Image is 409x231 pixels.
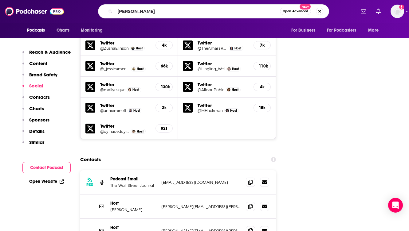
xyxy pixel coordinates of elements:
span: Host [137,129,144,133]
button: Similar [22,139,44,151]
h5: 7k [259,43,265,48]
h5: 821 [161,126,167,131]
span: For Podcasters [327,26,356,35]
p: Charts [29,106,44,111]
h3: RSS [86,182,93,187]
h2: Contacts [80,154,101,165]
a: @_jessicamendoza [100,67,130,71]
a: Charts [53,25,73,36]
button: Contacts [22,94,50,106]
h5: Twitter [198,61,249,67]
span: Host [132,88,139,92]
button: Social [22,83,43,94]
button: Sponsors [22,117,49,128]
h5: 4k [259,84,265,90]
span: Host [136,46,143,50]
img: Amara Omeokwe [230,47,233,50]
h5: 3k [161,105,167,110]
img: Allison Pohle [227,88,230,91]
a: @TheAmaraReport [198,46,227,51]
p: [EMAIL_ADDRESS][DOMAIN_NAME] [161,180,241,185]
button: Reach & Audience [22,49,71,60]
img: User Profile [391,5,404,18]
button: open menu [323,25,365,36]
span: More [368,26,379,35]
h5: @Lingling_Wei [198,67,225,71]
p: Podcast Email [110,176,156,182]
span: Podcasts [27,26,45,35]
a: @oyinadedoyin5 [100,129,130,134]
p: Content [29,60,47,66]
h5: Twitter [100,82,151,87]
p: Contacts [29,94,50,100]
img: Zusha Elinson [131,47,135,50]
p: Social [29,83,43,89]
p: The Wall Street Journal [110,183,156,188]
h5: 15k [259,105,265,110]
a: Show notifications dropdown [358,6,369,17]
h5: Twitter [198,82,249,87]
input: Search podcasts, credits, & more... [115,6,280,16]
span: Host [137,67,144,71]
h5: Twitter [100,61,151,67]
span: Host [230,109,237,113]
h5: 4k [161,43,167,48]
a: @mollyesque [100,87,125,92]
p: Host [110,225,156,230]
h5: 66k [161,64,167,69]
span: Open Advanced [283,10,308,13]
span: New [300,4,311,10]
p: Host [110,201,156,206]
img: Michelle Hackman [226,109,229,112]
h5: Twitter [198,102,249,108]
button: open menu [364,25,386,36]
span: Charts [57,26,70,35]
img: Annie Minoff [129,109,132,112]
button: Charts [22,106,44,117]
a: @AllisonPohle [198,87,224,92]
h5: Twitter [100,102,151,108]
p: Details [29,128,45,134]
button: Contact Podcast [22,162,71,173]
span: Monitoring [81,26,103,35]
button: Content [22,60,47,72]
span: Logged in as HughE [391,5,404,18]
p: [PERSON_NAME][EMAIL_ADDRESS][PERSON_NAME][DOMAIN_NAME] [161,204,241,209]
span: Host [133,109,140,113]
svg: Add a profile image [399,5,404,10]
h5: Twitter [198,40,249,46]
span: For Business [291,26,316,35]
img: Jessica Mendoza [132,67,136,71]
h5: @MHackman [198,108,223,113]
img: Oyin Adedoyin [132,130,136,133]
button: open menu [287,25,323,36]
h5: Twitter [100,40,151,46]
button: Open AdvancedNew [280,8,311,15]
a: Show notifications dropdown [374,6,383,17]
button: Show profile menu [391,5,404,18]
span: Host [234,46,241,50]
p: Similar [29,139,44,145]
button: open menu [77,25,111,36]
p: Brand Safety [29,72,57,78]
h5: @ZushaElinson [100,46,129,51]
p: Reach & Audience [29,49,71,55]
img: Podchaser - Follow, Share and Rate Podcasts [5,6,64,17]
p: Sponsors [29,117,49,123]
button: Details [22,128,45,140]
img: Molly Ball [128,88,131,91]
a: @annieminoff [100,108,126,113]
h5: Twitter [100,123,151,129]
